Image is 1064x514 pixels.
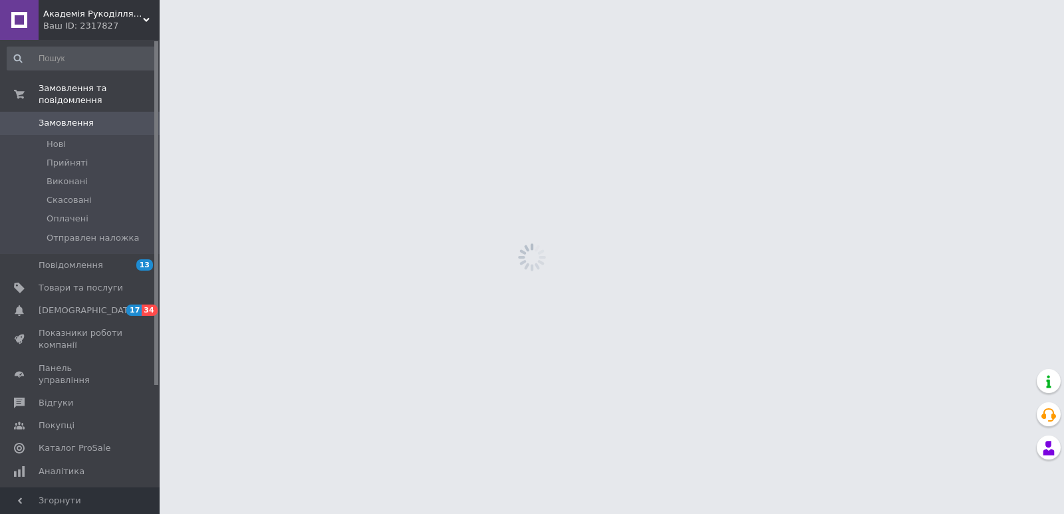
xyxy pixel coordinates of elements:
span: 17 [126,305,142,316]
span: Аналітика [39,465,84,477]
span: Замовлення [39,117,94,129]
span: Отправлен наложка [47,232,139,244]
span: Покупці [39,420,74,432]
span: 34 [142,305,157,316]
span: Академія Рукоділля Київ [43,8,143,20]
span: Показники роботи компанії [39,327,123,351]
span: [DEMOGRAPHIC_DATA] [39,305,137,317]
span: Повідомлення [39,259,103,271]
span: Нові [47,138,66,150]
div: Ваш ID: 2317827 [43,20,160,32]
span: Замовлення та повідомлення [39,82,160,106]
span: Оплачені [47,213,88,225]
input: Пошук [7,47,157,70]
span: Виконані [47,176,88,188]
span: Каталог ProSale [39,442,110,454]
span: Прийняті [47,157,88,169]
span: Панель управління [39,362,123,386]
span: Відгуки [39,397,73,409]
span: 13 [136,259,153,271]
span: Товари та послуги [39,282,123,294]
span: Скасовані [47,194,92,206]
